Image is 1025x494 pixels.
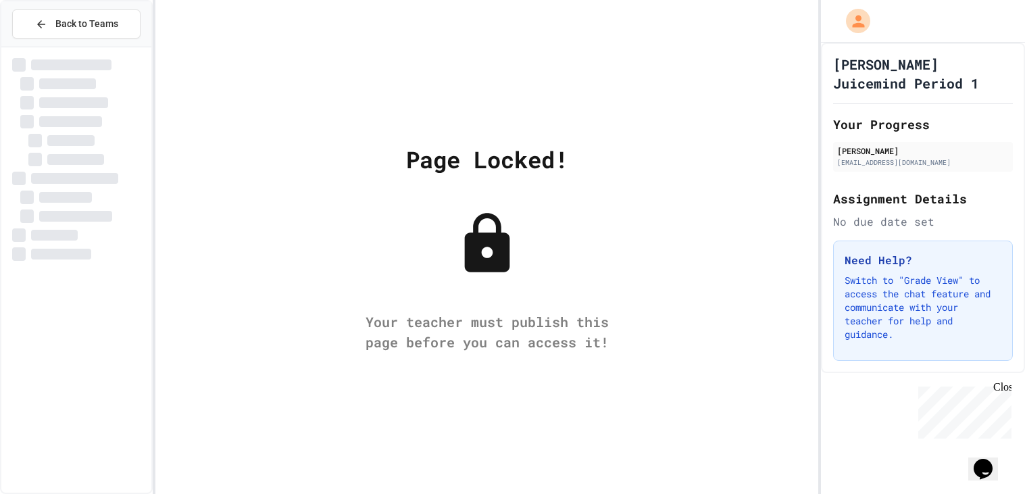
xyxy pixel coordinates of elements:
h2: Your Progress [833,115,1013,134]
div: [PERSON_NAME] [837,145,1009,157]
iframe: chat widget [968,440,1011,480]
h2: Assignment Details [833,189,1013,208]
button: Back to Teams [12,9,141,39]
span: Back to Teams [55,17,118,31]
div: My Account [832,5,874,36]
div: Your teacher must publish this page before you can access it! [352,312,622,352]
p: Switch to "Grade View" to access the chat feature and communicate with your teacher for help and ... [845,274,1001,341]
iframe: chat widget [913,381,1011,439]
div: Page Locked! [406,142,568,176]
h3: Need Help? [845,252,1001,268]
div: Chat with us now!Close [5,5,93,86]
h1: [PERSON_NAME] Juicemind Period 1 [833,55,1013,93]
div: No due date set [833,214,1013,230]
div: [EMAIL_ADDRESS][DOMAIN_NAME] [837,157,1009,168]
